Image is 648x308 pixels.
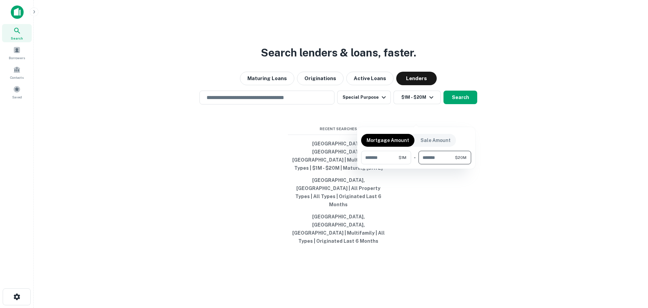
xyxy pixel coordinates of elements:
[367,137,409,144] p: Mortgage Amount
[414,151,416,164] div: -
[399,155,406,161] span: $1M
[614,232,648,265] iframe: Chat Widget
[421,137,451,144] p: Sale Amount
[455,155,466,161] span: $20M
